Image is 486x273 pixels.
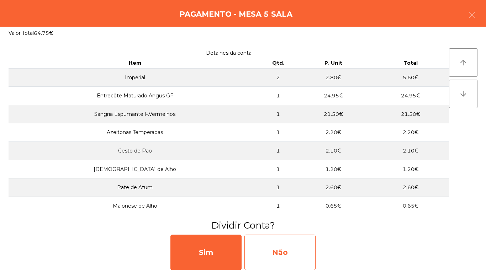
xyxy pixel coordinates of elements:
td: 1 [262,178,295,197]
td: 2 [262,68,295,87]
td: Azeitonas Temperadas [9,123,262,142]
th: P. Unit [295,58,372,68]
h3: Dividir Conta? [5,219,481,232]
td: [DEMOGRAPHIC_DATA] de Alho [9,160,262,178]
td: 1.20€ [372,160,449,178]
h4: Pagamento - Mesa 5 Sala [179,9,292,20]
td: 1 [262,160,295,178]
div: Não [244,235,316,270]
div: Sim [170,235,242,270]
button: arrow_downward [449,80,477,108]
td: 1 [262,105,295,123]
td: Entrecôte Maturado Angus GF [9,87,262,105]
td: 2.60€ [295,178,372,197]
th: Total [372,58,449,68]
i: arrow_downward [459,90,467,98]
span: Valor Total [9,30,34,36]
td: 1 [262,123,295,142]
td: 1.20€ [295,160,372,178]
td: 2.60€ [372,178,449,197]
td: Maionese de Alho [9,197,262,215]
th: Item [9,58,262,68]
td: 2.20€ [295,123,372,142]
td: 24.95€ [295,87,372,105]
span: Detalhes da conta [206,50,252,56]
td: 21.50€ [295,105,372,123]
i: arrow_upward [459,58,467,67]
td: 2.10€ [372,142,449,160]
td: 1 [262,87,295,105]
td: 1 [262,197,295,215]
td: 5.60€ [372,68,449,87]
td: Sangria Espumante F.Vermelhos [9,105,262,123]
td: 2.10€ [295,142,372,160]
td: 1 [262,142,295,160]
button: arrow_upward [449,48,477,77]
td: 2.20€ [372,123,449,142]
td: Pate de Atum [9,178,262,197]
td: 0.65€ [372,197,449,215]
td: 0.65€ [295,197,372,215]
td: Imperial [9,68,262,87]
td: 2.80€ [295,68,372,87]
th: Qtd. [262,58,295,68]
td: Cesto de Pao [9,142,262,160]
td: 24.95€ [372,87,449,105]
span: 64.75€ [34,30,53,36]
td: 21.50€ [372,105,449,123]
